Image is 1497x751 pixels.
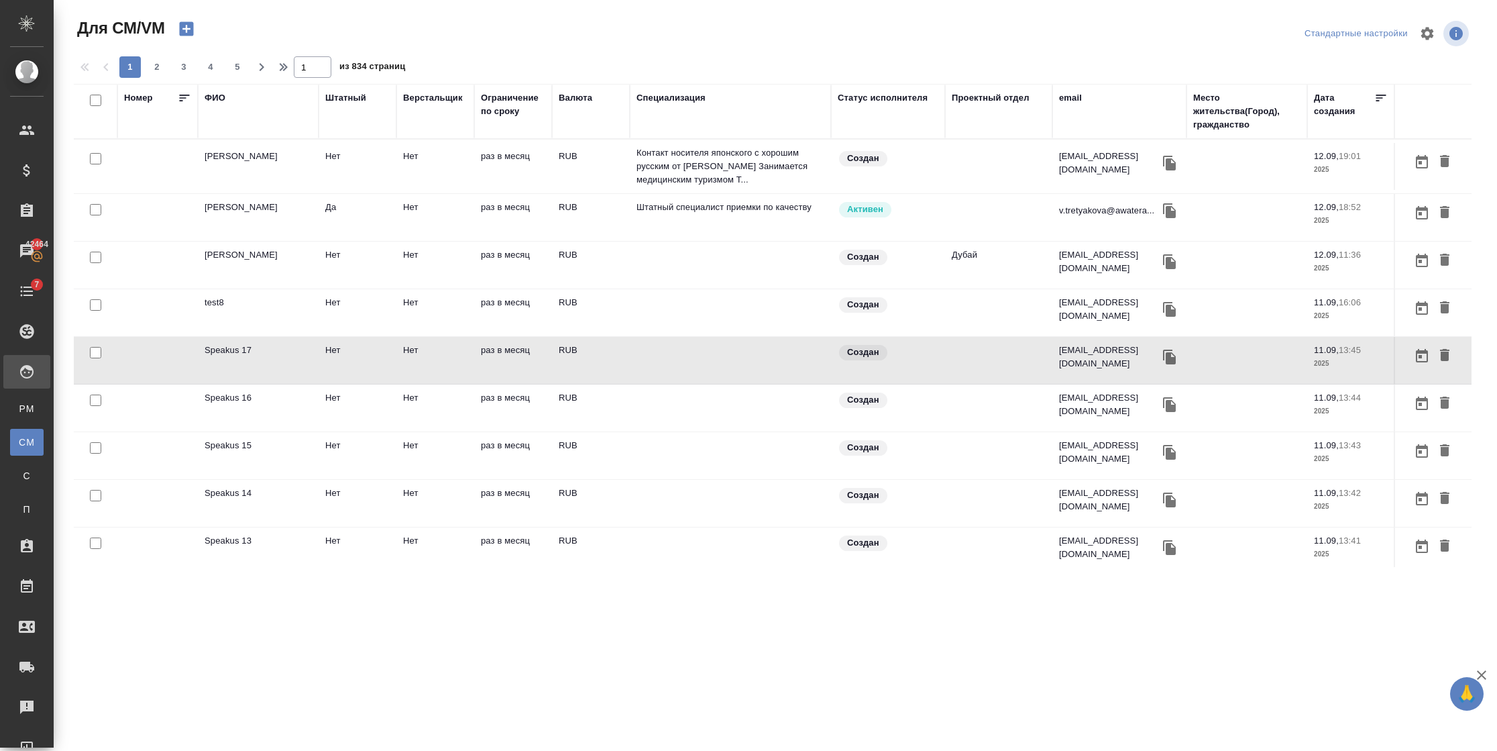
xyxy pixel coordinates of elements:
[3,274,50,308] a: 7
[1314,214,1388,228] p: 2025
[1433,391,1456,416] button: Удалить
[146,60,168,74] span: 2
[198,242,319,289] td: [PERSON_NAME]
[319,289,396,336] td: Нет
[1339,151,1361,161] p: 19:01
[396,432,474,479] td: Нет
[1410,439,1433,464] button: Открыть календарь загрузки
[319,528,396,574] td: Нет
[1160,252,1180,272] button: Скопировать
[10,496,44,523] a: П
[1339,536,1361,546] p: 13:41
[1059,391,1160,418] p: [EMAIL_ADDRESS][DOMAIN_NAME]
[396,337,474,384] td: Нет
[200,56,221,78] button: 4
[3,234,50,268] a: 42464
[636,91,706,105] div: Специализация
[552,480,630,527] td: RUB
[1410,248,1433,273] button: Открыть календарь загрузки
[636,146,824,187] p: Контакт носителя японского с хорошим русским от [PERSON_NAME] Занимается медицинским туризмом Т...
[1314,440,1339,450] p: 11.09,
[1160,299,1180,319] button: Скопировать
[17,238,56,251] span: 42464
[319,242,396,289] td: Нет
[396,143,474,190] td: Нет
[1314,250,1339,260] p: 12.09,
[1433,248,1456,273] button: Удалить
[1433,201,1456,226] button: Удалить
[1160,201,1180,221] button: Скопировать
[1160,153,1180,173] button: Скопировать
[552,337,630,384] td: RUB
[1314,536,1339,546] p: 11.09,
[198,480,319,527] td: Speakus 14
[552,194,630,241] td: RUB
[227,56,248,78] button: 5
[1410,296,1433,321] button: Открыть календарь загрузки
[474,289,552,336] td: раз в месяц
[1410,150,1433,174] button: Открыть календарь загрузки
[1314,163,1388,177] p: 2025
[396,480,474,527] td: Нет
[396,385,474,432] td: Нет
[1059,296,1160,323] p: [EMAIL_ADDRESS][DOMAIN_NAME]
[1314,262,1388,275] p: 2025
[10,462,44,489] a: С
[474,528,552,574] td: раз в месяц
[173,56,195,78] button: 3
[170,17,203,40] button: Создать
[1410,534,1433,559] button: Открыть календарь загрузки
[1339,393,1361,403] p: 13:44
[945,242,1052,289] td: Дубай
[474,337,552,384] td: раз в месяц
[396,242,474,289] td: Нет
[847,536,879,550] p: Создан
[1314,357,1388,370] p: 2025
[1411,17,1443,50] span: Настроить таблицу
[1433,344,1456,368] button: Удалить
[198,528,319,574] td: Speakus 13
[1301,23,1411,44] div: split button
[1339,345,1361,355] p: 13:45
[17,436,37,449] span: CM
[339,58,405,78] span: из 834 страниц
[838,201,938,219] div: Рядовой исполнитель: назначай с учетом рейтинга
[1410,391,1433,416] button: Открыть календарь загрузки
[1160,347,1180,367] button: Скопировать
[1339,488,1361,498] p: 13:42
[205,91,225,105] div: ФИО
[474,194,552,241] td: раз в месяц
[847,250,879,264] p: Создан
[1314,345,1339,355] p: 11.09,
[1339,297,1361,307] p: 16:06
[1314,309,1388,323] p: 2025
[552,385,630,432] td: RUB
[396,528,474,574] td: Нет
[10,429,44,456] a: CM
[1410,201,1433,226] button: Открыть календарь загрузки
[1160,442,1180,462] button: Скопировать
[403,91,463,105] div: Верстальщик
[124,91,153,105] div: Номер
[74,17,165,39] span: Для СМ/VM
[552,432,630,479] td: RUB
[1314,452,1388,466] p: 2025
[552,528,630,574] td: RUB
[474,242,552,289] td: раз в месяц
[319,194,396,241] td: Да
[1059,344,1160,370] p: [EMAIL_ADDRESS][DOMAIN_NAME]
[1314,202,1339,212] p: 12.09,
[847,441,879,454] p: Создан
[559,91,592,105] div: Валюта
[1314,488,1339,498] p: 11.09,
[474,432,552,479] td: раз в месяц
[1433,487,1456,511] button: Удалить
[198,432,319,479] td: Speakus 15
[1314,297,1339,307] p: 11.09,
[474,480,552,527] td: раз в месяц
[10,395,44,422] a: PM
[1059,248,1160,275] p: [EMAIL_ADDRESS][DOMAIN_NAME]
[847,298,879,311] p: Создан
[1059,487,1160,513] p: [EMAIL_ADDRESS][DOMAIN_NAME]
[1314,393,1339,403] p: 11.09,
